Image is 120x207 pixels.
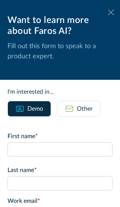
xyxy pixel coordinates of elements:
label: Last name [7,166,112,175]
div: Demo [27,104,43,113]
div: I'm interested in... [7,87,112,96]
label: Work email [7,196,112,205]
label: First name [7,132,112,141]
div: Other [77,104,93,113]
div: Want to learn more about Faros AI? [7,15,112,37]
p: Fill out this form to speak to a product expert. [7,41,112,62]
